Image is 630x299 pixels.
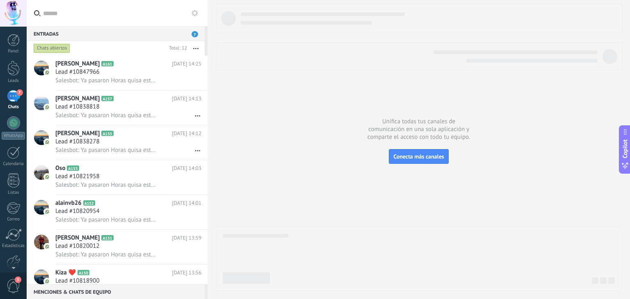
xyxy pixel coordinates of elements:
a: avataricon[PERSON_NAME]A157[DATE] 14:13Lead #10838818Salesbot: Ya pasaron Horas quisa estuviste o... [27,91,208,125]
span: A151 [101,235,113,240]
span: Salesbot: Ya pasaron Horas quisa estuviste ocupado solo para recordarte que tan solo con S/.10 so... [55,77,156,84]
span: A161 [101,61,113,66]
span: A152 [83,200,95,206]
div: Correo [2,217,25,222]
span: A157 [101,96,113,101]
span: [DATE] 14:03 [172,164,201,172]
span: [DATE] 13:56 [172,269,201,277]
div: Chats [2,104,25,110]
span: Kiza ❤️ [55,269,76,277]
img: icon [44,244,50,249]
span: Lead #10838278 [55,138,100,146]
span: Lead #10821958 [55,172,100,181]
span: [PERSON_NAME] [55,60,100,68]
span: 7 [16,89,23,96]
a: avataricon[PERSON_NAME]A155[DATE] 14:12Lead #10838278Salesbot: Ya pasaron Horas quisa estuviste o... [27,125,208,160]
span: alainvb26 [55,199,82,207]
span: A153 [67,165,79,171]
div: Estadísticas [2,243,25,249]
span: [DATE] 14:01 [172,199,201,207]
div: WhatsApp [2,132,25,140]
span: [DATE] 14:25 [172,60,201,68]
span: Oso [55,164,65,172]
img: icon [44,209,50,215]
img: icon [44,104,50,110]
a: avatariconOsoA153[DATE] 14:03Lead #10821958Salesbot: Ya pasaron Horas quisa estuviste ocupado sol... [27,160,208,195]
div: Total: 12 [166,44,187,52]
div: Menciones & Chats de equipo [27,284,205,299]
a: avataricon[PERSON_NAME]A151[DATE] 13:59Lead #10820012Salesbot: Ya pasaron Horas quisa estuviste o... [27,230,208,264]
img: icon [44,174,50,180]
span: Lead #10838818 [55,103,100,111]
span: Lead #10820012 [55,242,100,250]
span: Copilot [621,140,629,159]
span: Salesbot: Ya pasaron Horas quisa estuviste ocupado solo para recordarte que tan solo con S/.10 so... [55,216,156,224]
div: Panel [2,49,25,54]
span: 7 [192,31,198,37]
img: icon [44,70,50,75]
span: 3 [15,276,21,283]
span: Lead #10820954 [55,207,100,215]
span: Conecta más canales [393,153,444,160]
button: Más [187,41,205,56]
div: Entradas [27,26,205,41]
a: avatariconKiza ❤️A150[DATE] 13:56Lead #10818900 [27,265,208,299]
span: Salesbot: Ya pasaron Horas quisa estuviste ocupado solo para recordarte que tan solo con S/.10 so... [55,251,156,258]
img: icon [44,139,50,145]
span: [PERSON_NAME] [55,129,100,138]
div: Chats abiertos [34,43,70,53]
span: [PERSON_NAME] [55,234,100,242]
span: [DATE] 14:13 [172,95,201,103]
div: Calendario [2,161,25,167]
span: Salesbot: Ya pasaron Horas quisa estuviste ocupado solo para recordarte que tan solo con S/.10 so... [55,146,156,154]
span: A155 [101,131,113,136]
span: [DATE] 14:12 [172,129,201,138]
span: A150 [78,270,89,275]
span: Salesbot: Ya pasaron Horas quisa estuviste ocupado solo para recordarte que tan solo con S/.10 so... [55,111,156,119]
span: Lead #10818900 [55,277,100,285]
a: avataricon[PERSON_NAME]A161[DATE] 14:25Lead #10847966Salesbot: Ya pasaron Horas quisa estuviste o... [27,56,208,90]
button: Conecta más canales [389,149,448,164]
div: Listas [2,190,25,195]
img: icon [44,279,50,284]
span: [DATE] 13:59 [172,234,201,242]
div: Leads [2,78,25,84]
span: Lead #10847966 [55,68,100,76]
span: [PERSON_NAME] [55,95,100,103]
a: avatariconalainvb26A152[DATE] 14:01Lead #10820954Salesbot: Ya pasaron Horas quisa estuviste ocupa... [27,195,208,229]
span: Salesbot: Ya pasaron Horas quisa estuviste ocupado solo para recordarte que tan solo con S/.10 so... [55,181,156,189]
